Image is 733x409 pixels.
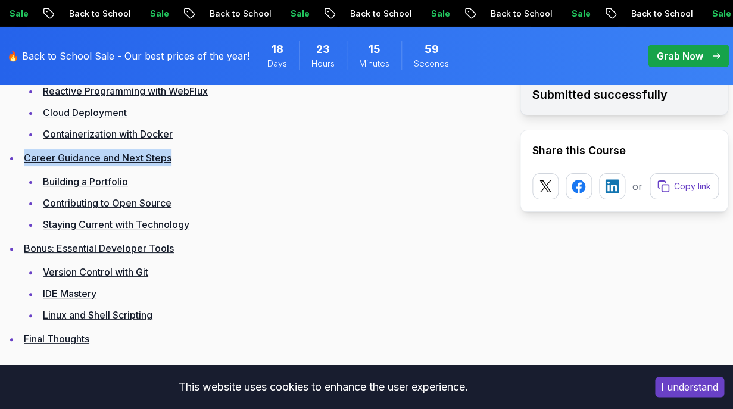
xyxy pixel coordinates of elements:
[43,266,148,278] a: Version Control with Git
[24,152,171,164] a: Career Guidance and Next Steps
[562,8,600,20] p: Sale
[59,8,140,20] p: Back to School
[7,49,249,63] p: 🔥 Back to School Sale - Our best prices of the year!
[140,8,178,20] p: Sale
[369,41,380,58] span: 15 Minutes
[674,180,711,192] p: Copy link
[311,58,335,70] span: Hours
[43,218,189,230] a: Staying Current with Technology
[650,173,719,199] button: Copy link
[43,197,171,209] a: Contributing to Open Source
[43,309,152,321] a: Linux and Shell Scripting
[414,58,449,70] span: Seconds
[267,58,287,70] span: Days
[43,176,128,188] a: Building a Portfolio
[24,242,174,254] a: Bonus: Essential Developer Tools
[43,107,127,118] a: Cloud Deployment
[481,8,562,20] p: Back to School
[24,333,89,345] a: Final Thoughts
[280,8,319,20] p: Sale
[532,142,716,159] h2: Share this Course
[340,8,421,20] p: Back to School
[657,49,703,63] p: Grab Now
[621,8,702,20] p: Back to School
[272,41,283,58] span: 18 Days
[632,179,642,193] p: or
[199,8,280,20] p: Back to School
[532,86,716,103] h2: Submitted successfully
[359,58,389,70] span: Minutes
[43,128,173,140] a: Containerization with Docker
[421,8,459,20] p: Sale
[43,85,208,97] a: Reactive Programming with WebFlux
[9,374,637,400] div: This website uses cookies to enhance the user experience.
[655,377,724,397] button: Accept cookies
[43,288,96,299] a: IDE Mastery
[316,41,330,58] span: 23 Hours
[425,41,439,58] span: 59 Seconds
